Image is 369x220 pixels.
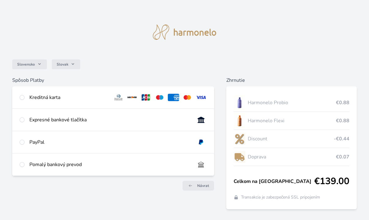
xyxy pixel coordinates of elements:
[195,94,207,101] img: visa.svg
[234,149,245,165] img: delivery-lo.png
[336,153,349,161] span: €0.07
[126,94,138,101] img: discover.svg
[248,135,334,142] span: Discount
[12,59,47,69] button: Slovensko
[12,77,214,84] h6: Spôsob Platby
[195,161,207,168] img: bankTransfer_IBAN.svg
[248,117,336,124] span: Harmonelo Flexi
[195,138,207,146] img: paypal.svg
[234,113,245,128] img: CLEAN_FLEXI_se_stinem_x-hi_(1)-lo.jpg
[234,178,314,185] span: Celkom na [GEOGRAPHIC_DATA]
[334,135,349,142] span: -€0.44
[183,181,214,191] a: Návrat
[248,99,336,106] span: Harmonelo Probio
[29,116,190,123] div: Expresné bankové tlačítka
[241,194,320,200] span: Transakcia je zabezpečená SSL pripojením
[248,153,336,161] span: Doprava
[226,77,357,84] h6: Zhrnutie
[197,183,209,188] span: Návrat
[29,138,190,146] div: PayPal
[153,25,217,40] img: logo.svg
[140,94,152,101] img: jcb.svg
[234,95,245,110] img: CLEAN_PROBIO_se_stinem_x-lo.jpg
[113,94,124,101] img: diners.svg
[29,94,108,101] div: Kreditná karta
[314,176,349,187] span: €139.00
[234,131,245,146] img: discount-lo.png
[195,116,207,123] img: onlineBanking_SK.svg
[154,94,165,101] img: maestro.svg
[182,94,193,101] img: mc.svg
[57,62,68,67] span: Slovak
[336,117,349,124] span: €0.88
[17,62,35,67] span: Slovensko
[52,59,80,69] button: Slovak
[336,99,349,106] span: €0.88
[29,161,190,168] div: Pomalý bankový prevod
[168,94,179,101] img: amex.svg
